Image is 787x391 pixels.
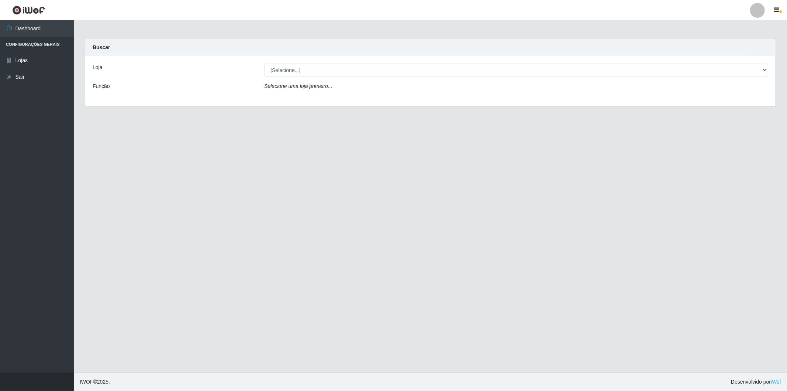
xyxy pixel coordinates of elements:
[12,6,45,15] img: CoreUI Logo
[93,82,110,90] label: Função
[93,44,110,50] strong: Buscar
[93,64,102,71] label: Loja
[80,379,93,385] span: IWOF
[264,83,332,89] i: Selecione uma loja primeiro...
[771,379,781,385] a: iWof
[731,378,781,386] span: Desenvolvido por
[80,378,110,386] span: © 2025 .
